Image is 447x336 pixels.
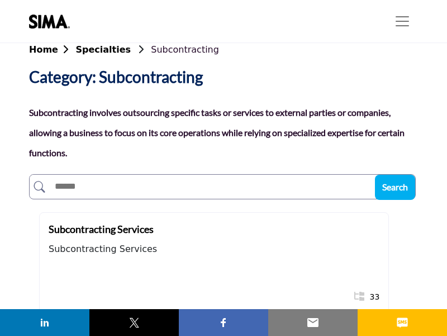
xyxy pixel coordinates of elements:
img: Site Logo [29,15,75,29]
p: Subcontracting involves outsourcing specific tasks or services to external parties or companies, ... [29,102,414,163]
b: Subcontracting Services [49,223,154,235]
h2: Category: Subcontracting [29,68,203,87]
i: Show All 33 Sub-Categories [354,292,364,301]
img: facebook sharing button [217,316,230,329]
button: Toggle navigation [387,10,418,32]
img: email sharing button [306,316,320,329]
b: Home [29,44,75,55]
p: Subcontracting Services [49,242,379,256]
b: Specialties [75,44,131,55]
span: Search [382,181,408,192]
button: Search [375,175,415,200]
a: 33 [370,287,380,307]
span: Subcontracting [151,44,219,55]
img: sms sharing button [396,316,409,329]
img: twitter sharing button [127,316,141,329]
img: linkedin sharing button [38,316,51,329]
